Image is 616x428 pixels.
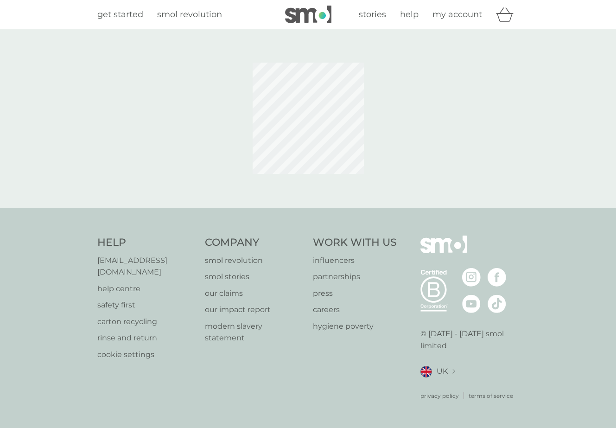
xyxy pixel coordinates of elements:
[97,9,143,19] span: get started
[205,287,304,300] a: our claims
[420,236,467,267] img: smol
[313,287,397,300] a: press
[313,255,397,267] a: influencers
[400,9,419,19] span: help
[400,8,419,21] a: help
[97,8,143,21] a: get started
[488,294,506,313] img: visit the smol Tiktok page
[97,255,196,278] a: [EMAIL_ADDRESS][DOMAIN_NAME]
[157,8,222,21] a: smol revolution
[359,9,386,19] span: stories
[313,236,397,250] h4: Work With Us
[285,6,331,23] img: smol
[205,236,304,250] h4: Company
[496,5,519,24] div: basket
[462,294,481,313] img: visit the smol Youtube page
[437,365,448,377] span: UK
[205,271,304,283] a: smol stories
[205,304,304,316] a: our impact report
[488,268,506,287] img: visit the smol Facebook page
[432,8,482,21] a: my account
[97,349,196,361] a: cookie settings
[420,366,432,377] img: UK flag
[97,283,196,295] a: help centre
[313,320,397,332] a: hygiene poverty
[462,268,481,287] img: visit the smol Instagram page
[97,236,196,250] h4: Help
[97,316,196,328] a: carton recycling
[157,9,222,19] span: smol revolution
[359,8,386,21] a: stories
[469,391,513,400] a: terms of service
[420,391,459,400] a: privacy policy
[313,304,397,316] a: careers
[452,369,455,374] img: select a new location
[97,299,196,311] a: safety first
[205,320,304,344] a: modern slavery statement
[205,255,304,267] a: smol revolution
[313,271,397,283] a: partnerships
[97,332,196,344] a: rinse and return
[420,328,519,351] p: © [DATE] - [DATE] smol limited
[432,9,482,19] span: my account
